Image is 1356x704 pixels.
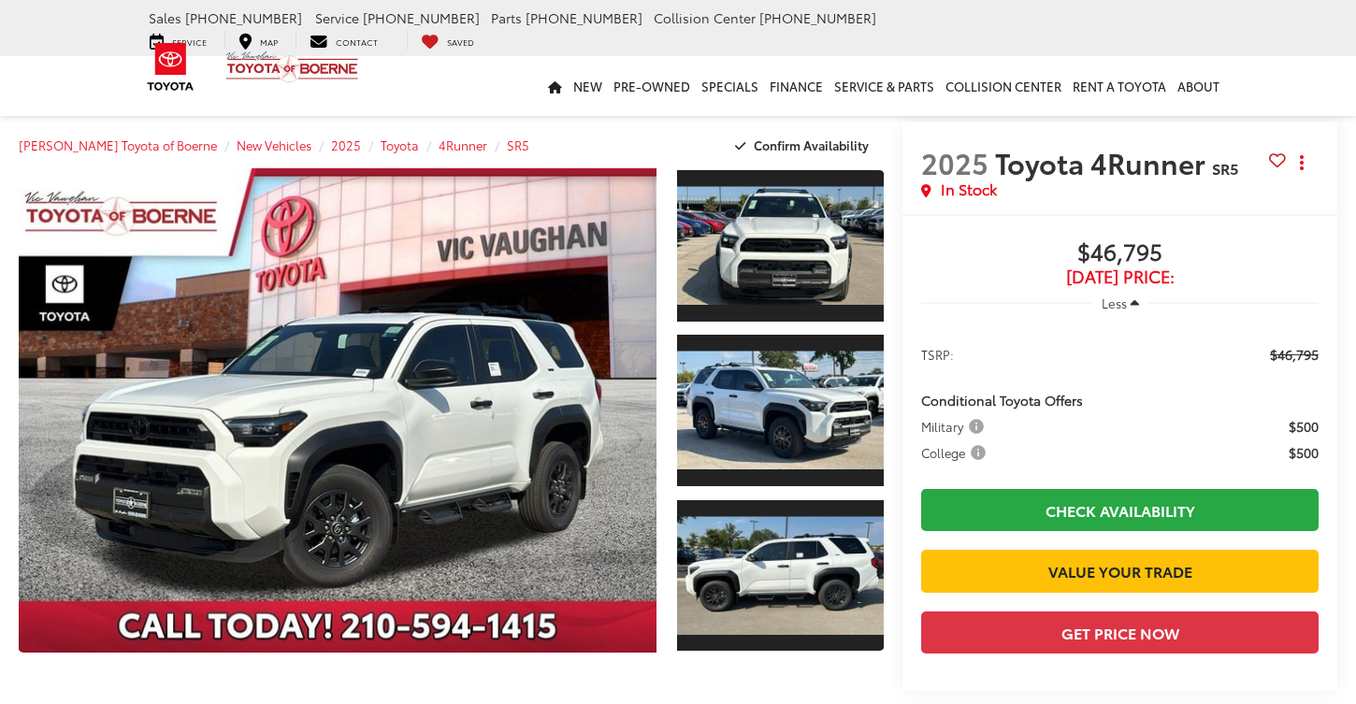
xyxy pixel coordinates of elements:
[149,8,181,27] span: Sales
[363,8,480,27] span: [PHONE_NUMBER]
[381,136,419,153] a: Toyota
[185,8,302,27] span: [PHONE_NUMBER]
[921,550,1319,592] a: Value Your Trade
[1212,157,1238,179] span: SR5
[1067,56,1172,116] a: Rent a Toyota
[1300,155,1304,170] span: dropdown dots
[940,56,1067,116] a: Collision Center
[995,142,1212,182] span: Toyota 4Runner
[759,8,876,27] span: [PHONE_NUMBER]
[1102,295,1127,311] span: Less
[921,239,1319,267] span: $46,795
[407,31,488,50] a: My Saved Vehicles
[675,352,886,470] img: 2025 Toyota 4Runner SR5
[675,516,886,635] img: 2025 Toyota 4Runner SR5
[921,443,989,462] span: College
[608,56,696,116] a: Pre-Owned
[237,136,311,153] a: New Vehicles
[921,443,992,462] button: College
[1289,443,1319,462] span: $500
[19,136,217,153] a: [PERSON_NAME] Toyota of Boerne
[675,186,886,305] img: 2025 Toyota 4Runner SR5
[224,31,292,50] a: Map
[921,489,1319,531] a: Check Availability
[568,56,608,116] a: New
[921,417,988,436] span: Military
[447,36,474,48] span: Saved
[296,31,392,50] a: Contact
[696,56,764,116] a: Specials
[677,168,884,323] a: Expand Photo 1
[136,31,221,50] a: Service
[829,56,940,116] a: Service & Parts: Opens in a new tab
[136,36,206,97] img: Toyota
[725,129,885,162] button: Confirm Availability
[921,611,1319,654] button: Get Price Now
[225,50,359,83] img: Vic Vaughan Toyota of Boerne
[439,136,487,153] a: 4Runner
[921,142,988,182] span: 2025
[921,267,1319,286] span: [DATE] Price:
[654,8,756,27] span: Collision Center
[526,8,642,27] span: [PHONE_NUMBER]
[1289,417,1319,436] span: $500
[677,498,884,654] a: Expand Photo 3
[19,168,656,653] a: Expand Photo 0
[542,56,568,116] a: Home
[315,8,359,27] span: Service
[941,179,997,200] span: In Stock
[1172,56,1225,116] a: About
[1092,286,1148,320] button: Less
[921,391,1083,409] span: Conditional Toyota Offers
[921,417,990,436] button: Military
[921,345,954,364] span: TSRP:
[331,136,361,153] a: 2025
[754,136,869,153] span: Confirm Availability
[507,136,529,153] a: SR5
[12,166,663,654] img: 2025 Toyota 4Runner SR5
[764,56,829,116] a: Finance
[1270,345,1319,364] span: $46,795
[491,8,522,27] span: Parts
[1286,146,1319,179] button: Actions
[677,333,884,488] a: Expand Photo 2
